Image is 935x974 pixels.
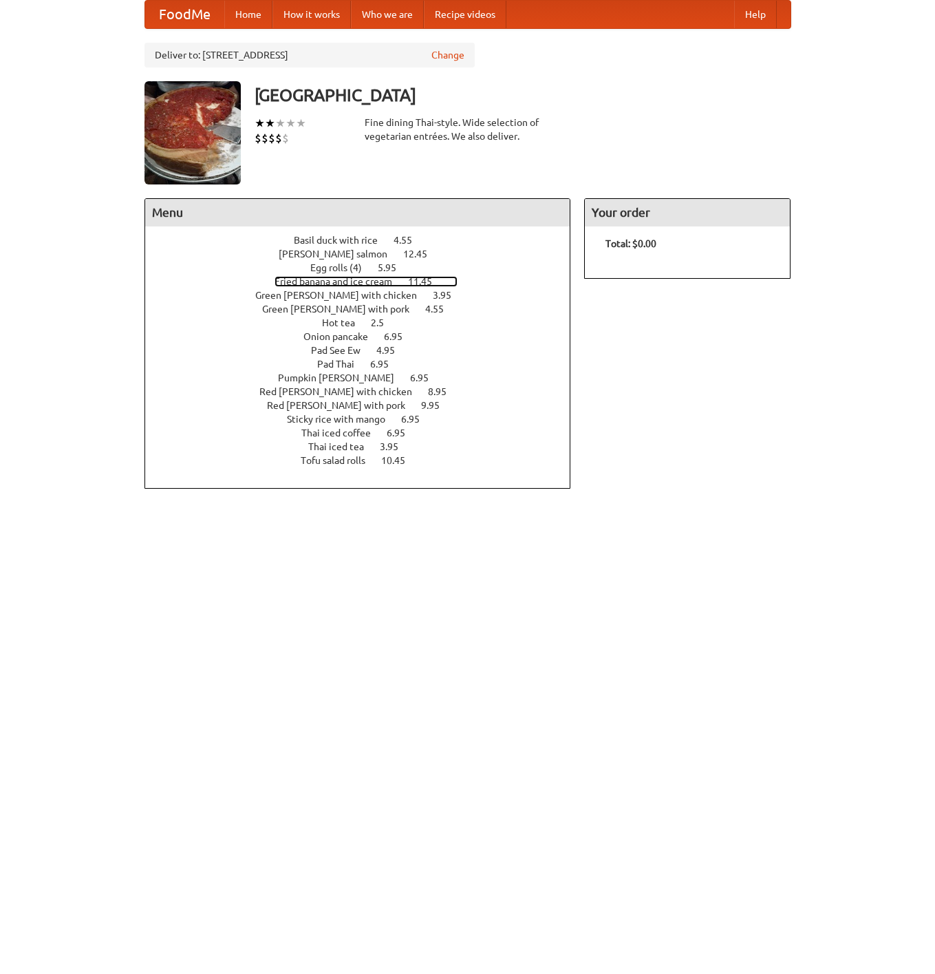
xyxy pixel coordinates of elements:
span: 6.95 [401,414,433,425]
span: Onion pancake [303,331,382,342]
span: 10.45 [381,455,419,466]
div: Deliver to: [STREET_ADDRESS] [144,43,475,67]
span: [PERSON_NAME] salmon [279,248,401,260]
a: Green [PERSON_NAME] with pork 4.55 [262,304,469,315]
a: Tofu salad rolls 10.45 [301,455,431,466]
span: 4.95 [376,345,409,356]
a: Thai iced tea 3.95 [308,441,424,452]
span: 2.5 [371,317,398,328]
a: Egg rolls (4) 5.95 [310,262,422,273]
a: Fried banana and ice cream 11.45 [275,276,458,287]
h4: Menu [145,199,570,226]
span: 6.95 [384,331,416,342]
a: Green [PERSON_NAME] with chicken 3.95 [255,290,477,301]
a: Thai iced coffee 6.95 [301,427,431,438]
li: ★ [255,116,265,131]
span: 4.55 [394,235,426,246]
span: Red [PERSON_NAME] with chicken [259,386,426,397]
a: Pad Thai 6.95 [317,359,414,370]
span: 3.95 [380,441,412,452]
li: $ [268,131,275,146]
span: 12.45 [403,248,441,260]
span: Sticky rice with mango [287,414,399,425]
span: Green [PERSON_NAME] with chicken [255,290,431,301]
a: Change [431,48,464,62]
span: 9.95 [421,400,453,411]
a: Red [PERSON_NAME] with pork 9.95 [267,400,465,411]
div: Fine dining Thai-style. Wide selection of vegetarian entrées. We also deliver. [365,116,571,143]
span: Thai iced coffee [301,427,385,438]
a: Red [PERSON_NAME] with chicken 8.95 [259,386,472,397]
a: Basil duck with rice 4.55 [294,235,438,246]
li: $ [255,131,261,146]
h4: Your order [585,199,790,226]
li: ★ [265,116,275,131]
a: Who we are [351,1,424,28]
a: How it works [272,1,351,28]
a: Sticky rice with mango 6.95 [287,414,445,425]
span: Fried banana and ice cream [275,276,406,287]
span: 8.95 [428,386,460,397]
li: $ [275,131,282,146]
a: Pumpkin [PERSON_NAME] 6.95 [278,372,454,383]
li: ★ [286,116,296,131]
span: Pad See Ew [311,345,374,356]
span: 6.95 [387,427,419,438]
img: angular.jpg [144,81,241,184]
a: Home [224,1,272,28]
li: ★ [296,116,306,131]
span: Tofu salad rolls [301,455,379,466]
a: Pad See Ew 4.95 [311,345,420,356]
li: $ [282,131,289,146]
span: 3.95 [433,290,465,301]
span: Green [PERSON_NAME] with pork [262,304,423,315]
span: Pad Thai [317,359,368,370]
span: Red [PERSON_NAME] with pork [267,400,419,411]
a: Help [734,1,777,28]
li: ★ [275,116,286,131]
a: FoodMe [145,1,224,28]
span: Pumpkin [PERSON_NAME] [278,372,408,383]
a: Onion pancake 6.95 [303,331,428,342]
b: Total: $0.00 [605,238,656,249]
span: Egg rolls (4) [310,262,376,273]
span: 6.95 [410,372,442,383]
span: Thai iced tea [308,441,378,452]
a: Hot tea 2.5 [322,317,409,328]
span: Basil duck with rice [294,235,391,246]
span: 5.95 [378,262,410,273]
a: Recipe videos [424,1,506,28]
li: $ [261,131,268,146]
span: Hot tea [322,317,369,328]
span: 4.55 [425,304,458,315]
h3: [GEOGRAPHIC_DATA] [255,81,791,109]
span: 11.45 [408,276,446,287]
a: [PERSON_NAME] salmon 12.45 [279,248,453,260]
span: 6.95 [370,359,402,370]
